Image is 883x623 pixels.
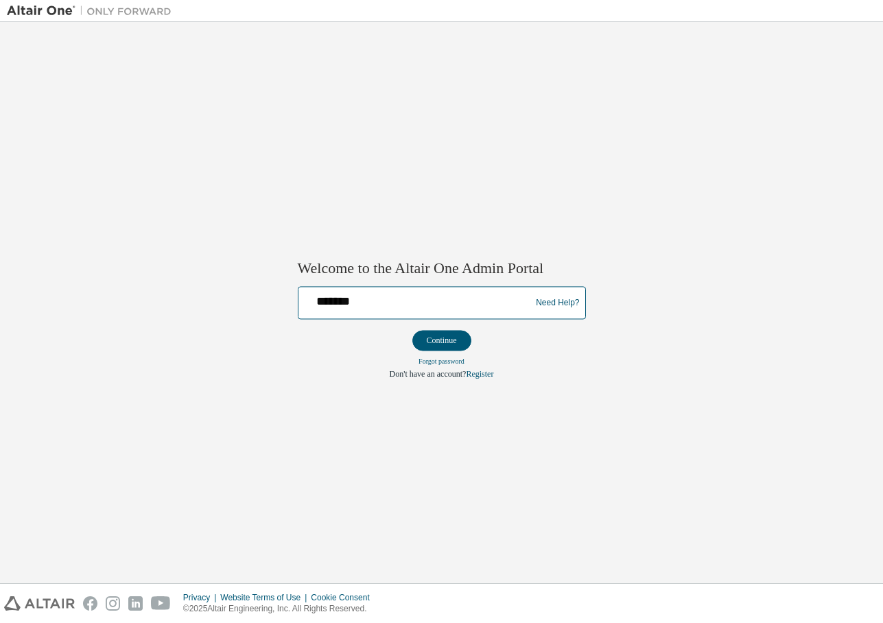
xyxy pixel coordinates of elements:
a: Forgot password [419,358,464,366]
img: linkedin.svg [128,596,143,611]
a: Need Help? [536,303,579,303]
a: Register [466,370,493,379]
button: Continue [412,331,471,351]
img: facebook.svg [83,596,97,611]
img: youtube.svg [151,596,171,611]
span: Don't have an account? [390,370,467,379]
img: Altair One [7,4,178,18]
div: Website Terms of Use [220,592,311,603]
p: © 2025 Altair Engineering, Inc. All Rights Reserved. [183,603,378,615]
img: altair_logo.svg [4,596,75,611]
h2: Welcome to the Altair One Admin Portal [298,259,586,278]
div: Privacy [183,592,220,603]
div: Cookie Consent [311,592,377,603]
img: instagram.svg [106,596,120,611]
